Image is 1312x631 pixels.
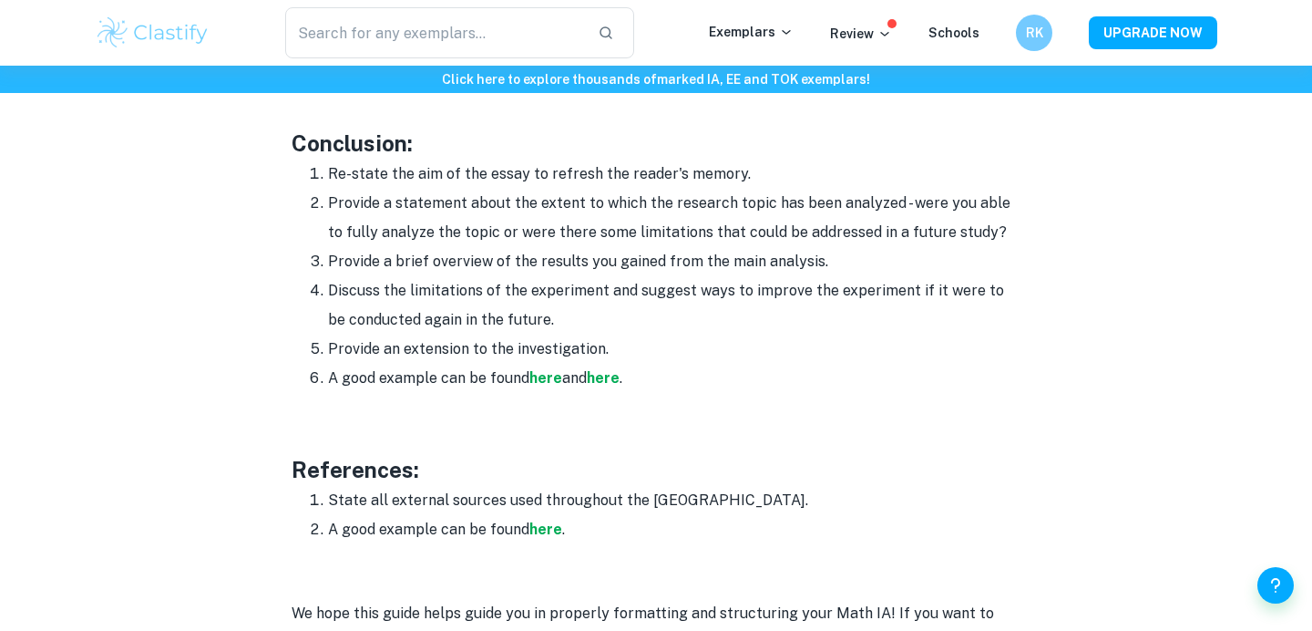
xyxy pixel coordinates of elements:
button: RK [1016,15,1052,51]
li: Provide a brief overview of the results you gained from the main analysis. [328,247,1020,276]
li: State all external sources used throughout the [GEOGRAPHIC_DATA]. [328,486,1020,515]
h3: References: [292,453,1020,486]
a: here [529,369,562,387]
input: Search for any exemplars... [285,7,583,58]
li: A good example can be found and . [328,364,1020,393]
button: Help and Feedback [1257,567,1294,604]
a: here [529,521,562,538]
button: UPGRADE NOW [1089,16,1217,49]
a: Schools [928,26,979,40]
h3: Conclusion: [292,127,1020,160]
li: Provide a statement about the extent to which the research topic has been analyzed - were you abl... [328,189,1020,247]
img: Clastify logo [95,15,210,51]
li: Provide an extension to the investigation. [328,335,1020,364]
li: A good example can be found . [328,515,1020,544]
a: here [587,369,620,387]
p: Review [830,24,892,44]
h6: RK [1024,23,1045,43]
li: Re-state the aim of the essay to refresh the reader's memory. [328,160,1020,189]
li: Discuss the limitations of the experiment and suggest ways to improve the experiment if it were t... [328,276,1020,335]
p: Exemplars [709,22,794,42]
h6: Click here to explore thousands of marked IA, EE and TOK exemplars ! [4,69,1308,89]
